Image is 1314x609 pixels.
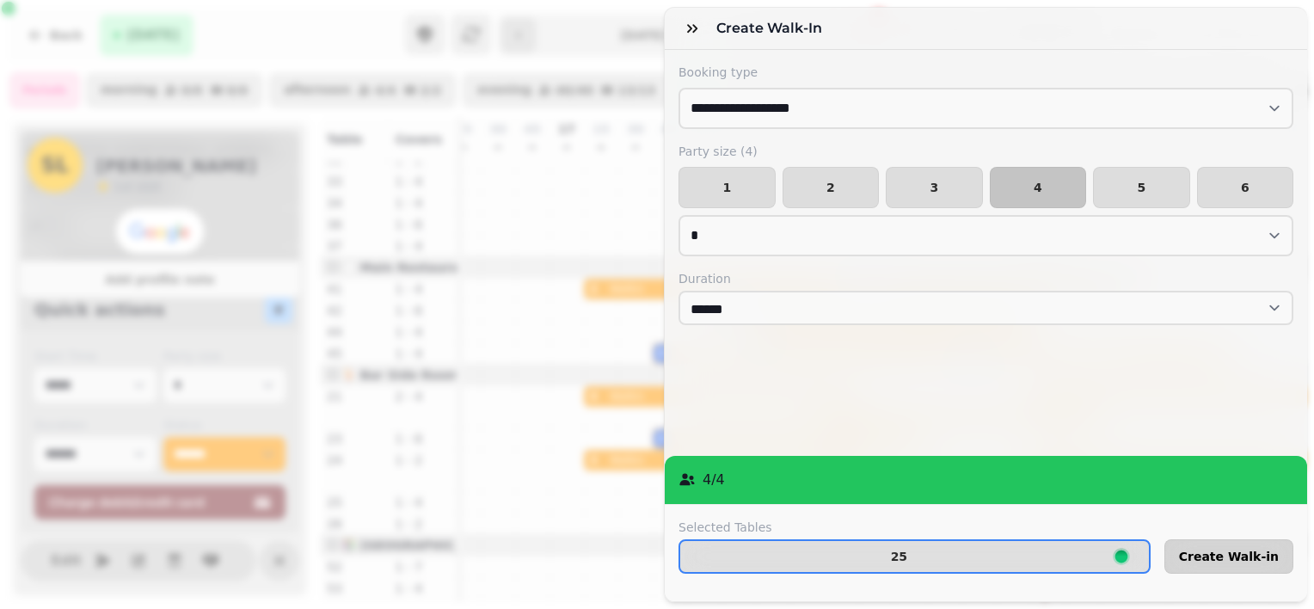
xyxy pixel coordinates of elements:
span: 3 [900,181,968,194]
label: Selected Tables [678,519,1151,536]
button: 6 [1197,167,1294,208]
label: Booking type [678,64,1293,81]
button: 4 [990,167,1087,208]
p: 25 [891,551,907,563]
span: 1 [693,181,761,194]
h3: Create Walk-in [716,18,829,39]
button: 3 [886,167,983,208]
p: 4 / 4 [703,470,725,490]
button: 2 [783,167,880,208]
label: Party size ( 4 ) [678,143,1293,160]
button: 5 [1093,167,1190,208]
span: 5 [1108,181,1176,194]
span: Create Walk-in [1179,551,1279,563]
button: Create Walk-in [1164,539,1293,574]
span: 6 [1212,181,1280,194]
span: 4 [1004,181,1072,194]
label: Duration [678,270,1293,287]
button: 25 [678,539,1151,574]
button: 1 [678,167,776,208]
span: 2 [797,181,865,194]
